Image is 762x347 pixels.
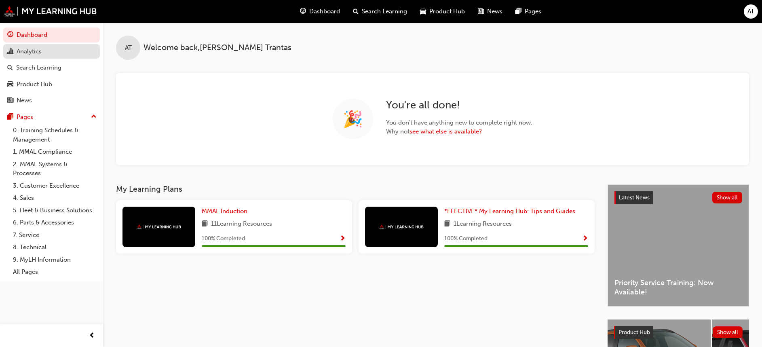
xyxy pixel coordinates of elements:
[7,48,13,55] span: chart-icon
[7,114,13,121] span: pages-icon
[3,60,100,75] a: Search Learning
[144,43,291,53] span: Welcome back , [PERSON_NAME] Trantas
[614,191,742,204] a: Latest NewsShow all
[379,224,424,230] img: mmal
[386,127,532,136] span: Why not
[515,6,521,17] span: pages-icon
[444,207,575,215] span: *ELECTIVE* My Learning Hub: Tips and Guides
[16,63,61,72] div: Search Learning
[116,184,595,194] h3: My Learning Plans
[3,26,100,110] button: DashboardAnalyticsSearch LearningProduct HubNews
[618,329,650,336] span: Product Hub
[386,118,532,127] span: You don ' t have anything new to complete right now.
[353,6,359,17] span: search-icon
[3,28,100,42] a: Dashboard
[7,64,13,72] span: search-icon
[429,7,465,16] span: Product Hub
[89,331,95,341] span: prev-icon
[509,3,548,20] a: pages-iconPages
[444,207,578,216] a: *ELECTIVE* My Learning Hub: Tips and Guides
[125,43,132,53] span: AT
[10,146,100,158] a: 1. MMAL Compliance
[444,234,488,243] span: 100 % Completed
[340,234,346,244] button: Show Progress
[362,7,407,16] span: Search Learning
[343,114,363,124] span: 🎉
[454,219,512,229] span: 1 Learning Resources
[444,219,450,229] span: book-icon
[7,97,13,104] span: news-icon
[17,80,52,89] div: Product Hub
[608,184,749,307] a: Latest NewsShow allPriority Service Training: Now Available!
[619,194,650,201] span: Latest News
[10,216,100,229] a: 6. Parts & Accessories
[137,224,181,230] img: mmal
[525,7,541,16] span: Pages
[10,180,100,192] a: 3. Customer Excellence
[293,3,346,20] a: guage-iconDashboard
[747,7,754,16] span: AT
[744,4,758,19] button: AT
[91,112,97,122] span: up-icon
[3,110,100,125] button: Pages
[17,112,33,122] div: Pages
[202,207,251,216] a: MMAL Induction
[4,6,97,17] img: mmal
[202,207,247,215] span: MMAL Induction
[10,241,100,254] a: 8. Technical
[10,158,100,180] a: 2. MMAL Systems & Processes
[582,234,588,244] button: Show Progress
[471,3,509,20] a: news-iconNews
[202,219,208,229] span: book-icon
[10,192,100,204] a: 4. Sales
[614,278,742,296] span: Priority Service Training: Now Available!
[10,229,100,241] a: 7. Service
[202,234,245,243] span: 100 % Completed
[487,7,502,16] span: News
[10,124,100,146] a: 0. Training Schedules & Management
[712,192,743,203] button: Show all
[300,6,306,17] span: guage-icon
[3,93,100,108] a: News
[309,7,340,16] span: Dashboard
[10,254,100,266] a: 9. MyLH Information
[340,235,346,243] span: Show Progress
[478,6,484,17] span: news-icon
[409,128,482,135] a: see what else is available?
[582,235,588,243] span: Show Progress
[346,3,414,20] a: search-iconSearch Learning
[211,219,272,229] span: 11 Learning Resources
[10,266,100,278] a: All Pages
[713,326,743,338] button: Show all
[7,81,13,88] span: car-icon
[10,204,100,217] a: 5. Fleet & Business Solutions
[17,96,32,105] div: News
[614,326,743,339] a: Product HubShow all
[386,99,532,112] h2: You ' re all done!
[420,6,426,17] span: car-icon
[17,47,42,56] div: Analytics
[414,3,471,20] a: car-iconProduct Hub
[3,44,100,59] a: Analytics
[3,77,100,92] a: Product Hub
[7,32,13,39] span: guage-icon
